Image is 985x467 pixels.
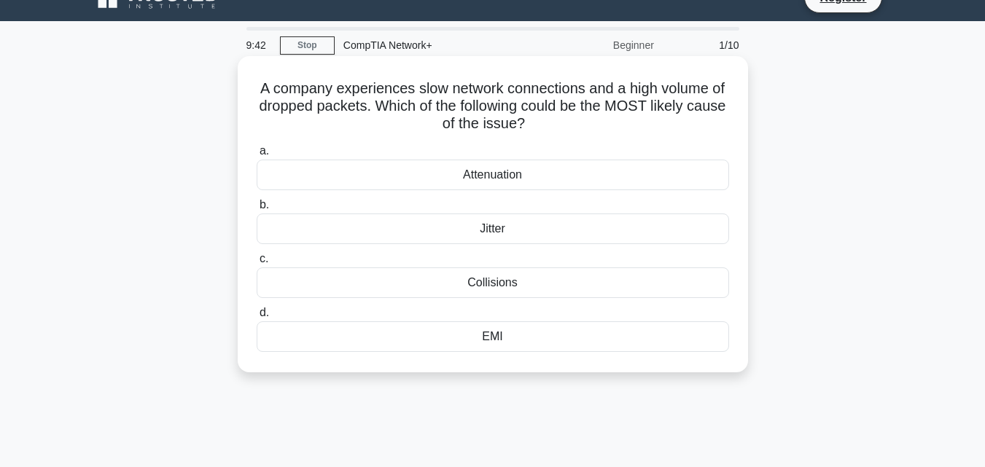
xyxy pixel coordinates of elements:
[257,321,729,352] div: EMI
[535,31,663,60] div: Beginner
[280,36,335,55] a: Stop
[257,213,729,244] div: Jitter
[663,31,748,60] div: 1/10
[335,31,535,60] div: CompTIA Network+
[255,79,731,133] h5: A company experiences slow network connections and a high volume of dropped packets. Which of the...
[260,252,268,264] span: c.
[260,198,269,211] span: b.
[260,144,269,157] span: a.
[257,160,729,190] div: Attenuation
[257,267,729,298] div: Collisions
[238,31,280,60] div: 9:42
[260,306,269,318] span: d.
